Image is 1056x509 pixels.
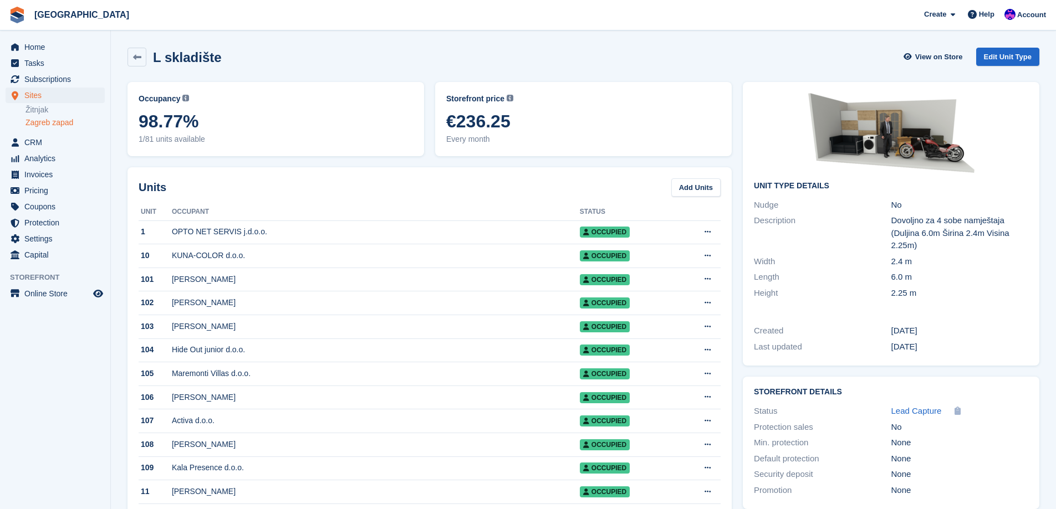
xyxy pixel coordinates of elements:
[139,321,172,332] div: 103
[580,392,630,403] span: Occupied
[172,368,580,379] div: Maremonti Villas d.o.o.
[24,247,91,263] span: Capital
[891,421,1028,434] div: No
[6,71,105,87] a: menu
[172,486,580,497] div: [PERSON_NAME]
[24,39,91,55] span: Home
[6,88,105,103] a: menu
[24,183,91,198] span: Pricing
[153,50,222,65] h2: L skladište
[924,9,946,20] span: Create
[24,215,91,230] span: Protection
[891,484,1028,497] div: None
[580,274,630,285] span: Occupied
[24,71,91,87] span: Subscriptions
[1004,9,1016,20] img: Ivan Gačić
[891,468,1028,481] div: None
[891,255,1028,268] div: 2.4 m
[580,321,630,332] span: Occupied
[580,415,630,426] span: Occupied
[172,415,580,426] div: Activa d.o.o.
[172,297,580,309] div: [PERSON_NAME]
[754,405,891,418] div: Status
[6,199,105,214] a: menu
[754,214,891,252] div: Description
[139,93,180,105] span: Occupancy
[6,183,105,198] a: menu
[172,321,580,332] div: [PERSON_NAME]
[6,39,105,55] a: menu
[6,286,105,301] a: menu
[24,135,91,150] span: CRM
[1017,9,1046,20] span: Account
[139,392,172,403] div: 106
[754,287,891,300] div: Height
[30,6,134,24] a: [GEOGRAPHIC_DATA]
[976,48,1039,66] a: Edit Unit Type
[979,9,994,20] span: Help
[580,486,630,497] span: Occupied
[24,151,91,166] span: Analytics
[6,215,105,230] a: menu
[139,226,172,238] div: 1
[671,178,721,197] a: Add Units
[446,93,504,105] span: Storefront price
[754,199,891,212] div: Nudge
[754,182,1028,191] h2: Unit Type details
[24,286,91,301] span: Online Store
[580,462,630,474] span: Occupied
[580,439,630,450] span: Occupied
[754,468,891,481] div: Security deposit
[139,133,413,145] span: 1/81 units available
[172,344,580,356] div: Hide Out junior d.o.o.
[139,486,172,497] div: 11
[172,250,580,261] div: KUNA-COLOR d.o.o.
[754,325,891,337] div: Created
[580,203,677,221] th: Status
[6,135,105,150] a: menu
[10,272,110,283] span: Storefront
[891,453,1028,465] div: None
[139,111,413,131] span: 98.77%
[754,255,891,268] div: Width
[580,227,630,238] span: Occupied
[139,250,172,261] div: 10
[891,214,1028,252] div: Dovoljno za 4 sobe namještaja (Duljina 6.0m Širina 2.4m Visina 2.25m)
[754,453,891,465] div: Default protection
[172,439,580,450] div: [PERSON_NAME]
[139,415,172,426] div: 107
[9,7,25,23] img: stora-icon-8386f47178a22dfd0bd8f6a31ec36ba5ce8667c1dd55bd0f319d3a0aa187defe.svg
[891,271,1028,284] div: 6.0 m
[139,439,172,450] div: 108
[24,199,91,214] span: Coupons
[754,436,891,449] div: Min. protection
[6,55,105,71] a: menu
[139,297,172,309] div: 102
[172,392,580,403] div: [PERSON_NAME]
[25,117,105,128] a: Zagreb zapad
[891,341,1028,353] div: [DATE]
[754,341,891,353] div: Last updated
[891,325,1028,337] div: [DATE]
[139,368,172,379] div: 105
[754,388,1028,397] h2: Storefront Details
[139,274,172,285] div: 101
[172,226,580,238] div: OPTO NET SERVIS j.d.o.o.
[891,405,942,418] a: Lead Capture
[891,406,942,415] span: Lead Capture
[24,231,91,246] span: Settings
[446,111,721,131] span: €236.25
[580,345,630,356] span: Occupied
[24,55,91,71] span: Tasks
[6,231,105,246] a: menu
[754,271,891,284] div: Length
[172,203,580,221] th: Occupant
[25,105,105,115] a: Žitnjak
[915,52,963,63] span: View on Store
[172,274,580,285] div: [PERSON_NAME]
[172,462,580,474] div: Kala Presence d.o.o.
[891,287,1028,300] div: 2.25 m
[24,167,91,182] span: Invoices
[891,199,1028,212] div: No
[182,95,189,101] img: icon-info-grey-7440780725fd019a000dd9b08b2336e03edf1995a4989e88bcd33f0948082b44.svg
